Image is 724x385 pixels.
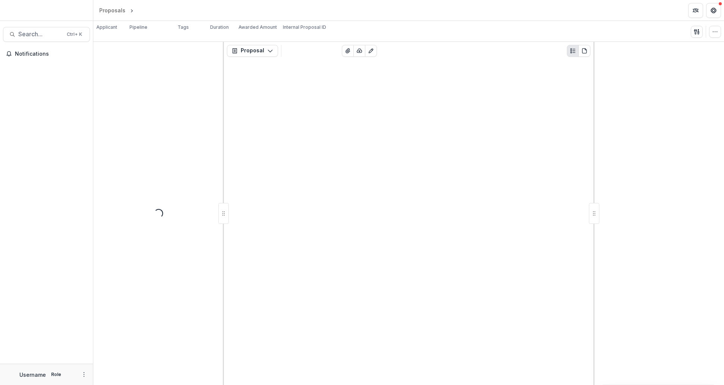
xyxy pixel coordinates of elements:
button: Plaintext view [567,45,579,57]
p: Tags [178,24,189,31]
button: More [79,370,88,379]
p: Duration [210,24,229,31]
div: Proposals [99,6,125,14]
button: Proposal [227,45,278,57]
p: Awarded Amount [238,24,277,31]
button: PDF view [578,45,590,57]
p: Pipeline [129,24,147,31]
button: View Attached Files [342,45,354,57]
button: Search... [3,27,90,42]
div: Ctrl + K [65,30,84,38]
nav: breadcrumb [96,5,167,16]
button: Get Help [706,3,721,18]
p: Internal Proposal ID [283,24,326,31]
a: Proposals [96,5,128,16]
p: Role [49,371,63,378]
p: Username [19,371,46,379]
button: Notifications [3,48,90,60]
span: Search... [18,31,62,38]
button: Edit as form [365,45,377,57]
p: Applicant [96,24,117,31]
button: Partners [688,3,703,18]
span: Notifications [15,51,87,57]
